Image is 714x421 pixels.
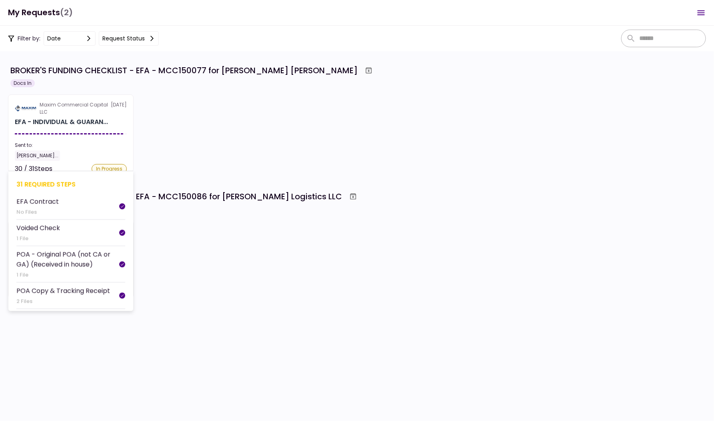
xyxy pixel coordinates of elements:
div: 1 File [16,271,119,279]
div: Filter by: [8,31,159,46]
button: Open menu [692,3,711,22]
div: [DATE] [15,101,127,116]
div: EFA Contract [16,196,59,206]
div: No Files [16,208,59,216]
button: Archive workflow [362,63,376,78]
span: (2) [60,4,73,21]
div: Voided Check [16,223,60,233]
div: 31 required steps [16,179,125,189]
div: BROKER'S FUNDING CHECKLIST - EFA - MCC150077 for [PERSON_NAME] [PERSON_NAME] [10,64,358,76]
div: 30 / 31 Steps [15,164,52,174]
div: date [47,34,61,43]
button: date [44,31,96,46]
button: Archive workflow [346,189,360,204]
div: Maxim Commercial Capital LLC [40,101,111,116]
div: POA - Original POA (not CA or GA) (Received in house) [16,249,119,269]
div: 2 Files [16,297,110,305]
div: 1 File [16,235,60,243]
div: POA Copy & Tracking Receipt [16,286,110,296]
div: [PERSON_NAME]... [15,150,60,161]
div: EFA - INDIVIDUAL & GUARANTOR - BROKER - FUNDING CHECKLIST [15,117,108,127]
button: Request status [99,31,159,46]
img: Partner logo [15,105,36,112]
div: In Progress [92,164,127,174]
div: Docs In [10,79,35,87]
div: BROKER'S FUNDING CHECKLIST - EFA - MCC150086 for [PERSON_NAME] Logistics LLC [10,190,342,202]
h1: My Requests [8,4,73,21]
div: Sent to: [15,142,127,149]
